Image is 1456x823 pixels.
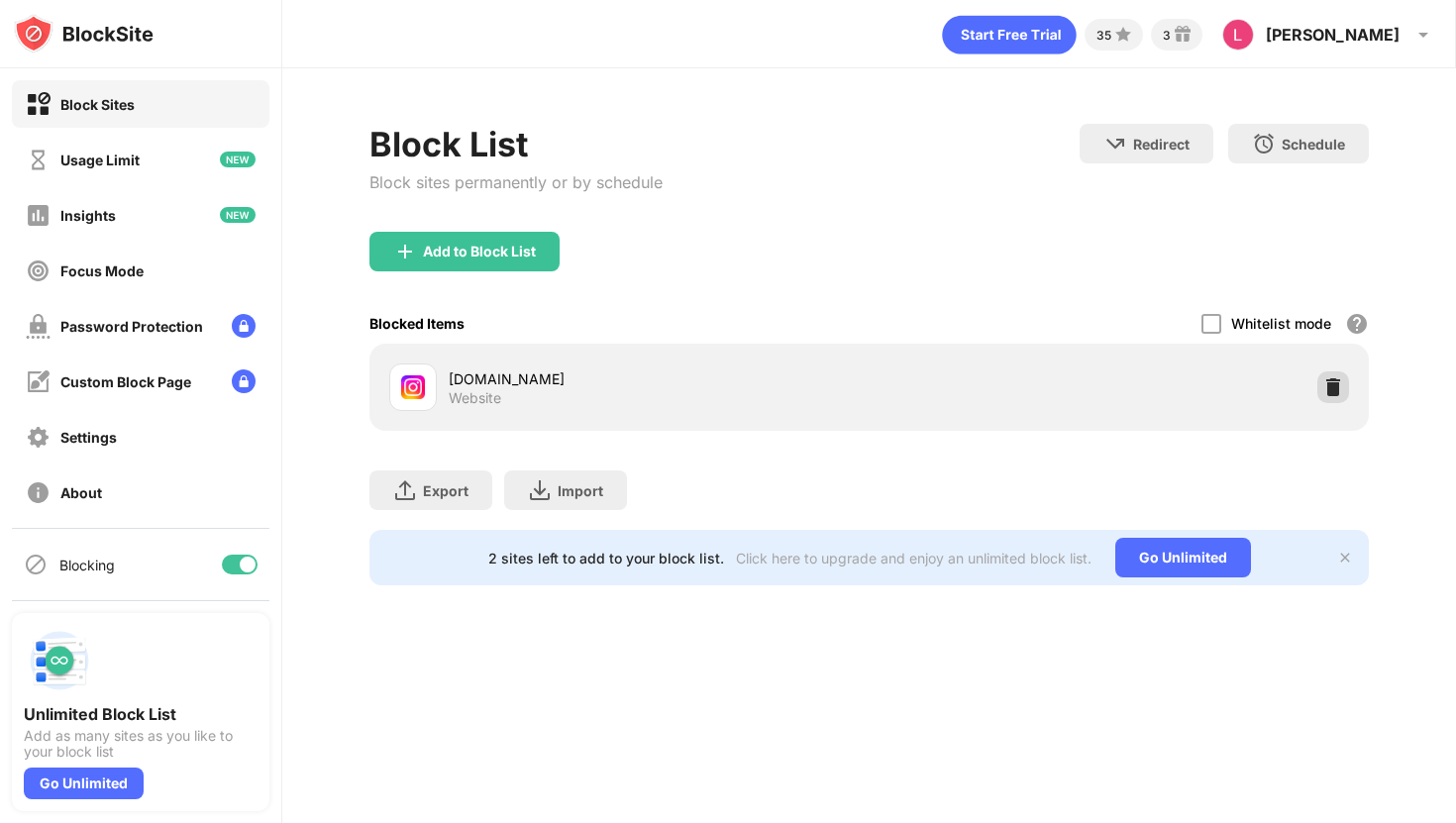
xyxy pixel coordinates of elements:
[60,262,144,279] div: Focus Mode
[24,768,144,799] div: Go Unlimited
[60,373,191,390] div: Custom Block Page
[369,315,465,332] div: Blocked Items
[24,553,48,576] img: blocking-icon.svg
[220,207,256,223] img: new-icon.svg
[26,203,51,228] img: insights-off.svg
[60,429,117,446] div: Settings
[1337,550,1353,566] img: x-button.svg
[24,625,95,696] img: push-block-list.svg
[26,480,51,505] img: about-off.svg
[942,15,1077,54] div: animation
[1171,23,1195,47] img: reward-small.svg
[1096,28,1111,43] div: 35
[369,172,663,192] div: Block sites permanently or by schedule
[24,704,258,724] div: Unlimited Block List
[1133,136,1190,153] div: Redirect
[558,482,603,499] div: Import
[59,557,115,573] div: Blocking
[449,389,501,407] div: Website
[14,14,154,53] img: logo-blocksite.svg
[1266,25,1400,45] div: [PERSON_NAME]
[1231,315,1331,332] div: Whitelist mode
[60,96,135,113] div: Block Sites
[1163,28,1171,43] div: 3
[26,258,51,283] img: focus-off.svg
[26,369,51,394] img: customize-block-page-off.svg
[232,314,256,338] img: lock-menu.svg
[24,728,258,760] div: Add as many sites as you like to your block list
[736,550,1092,566] div: Click here to upgrade and enjoy an unlimited block list.
[60,207,116,224] div: Insights
[488,550,724,566] div: 2 sites left to add to your block list.
[1222,19,1254,51] img: AAcHTtee2J95ZgABu5gk1RmDmoHwiwawHWXknNdubI49=s96-c
[26,148,51,172] img: time-usage-off.svg
[1115,538,1251,577] div: Go Unlimited
[220,152,256,167] img: new-icon.svg
[423,244,536,259] div: Add to Block List
[26,92,51,117] img: block-on.svg
[401,375,425,399] img: favicons
[449,368,869,389] div: [DOMAIN_NAME]
[26,314,51,339] img: password-protection-off.svg
[1282,136,1345,153] div: Schedule
[26,425,51,450] img: settings-off.svg
[369,124,663,164] div: Block List
[1111,23,1135,47] img: points-small.svg
[423,482,468,499] div: Export
[60,318,203,335] div: Password Protection
[60,152,140,168] div: Usage Limit
[232,369,256,393] img: lock-menu.svg
[60,484,102,501] div: About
